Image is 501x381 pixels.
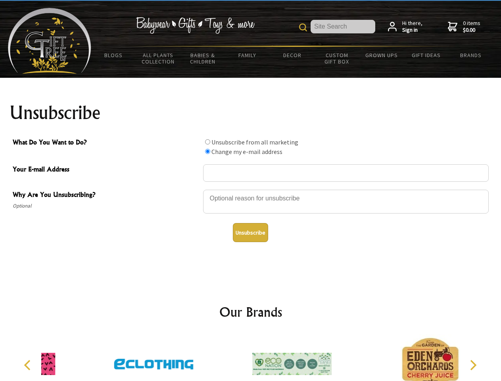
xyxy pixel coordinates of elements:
a: All Plants Collection [136,47,181,70]
img: Babywear - Gifts - Toys & more [136,17,255,34]
h1: Unsubscribe [10,103,492,122]
a: Family [225,47,270,63]
a: 0 items$0.00 [448,20,480,34]
a: Gift Ideas [404,47,449,63]
input: What Do You Want to Do? [205,139,210,144]
button: Previous [20,356,37,374]
input: Your E-mail Address [203,164,489,182]
button: Next [464,356,482,374]
span: Optional [13,201,199,211]
span: Your E-mail Address [13,164,199,176]
button: Unsubscribe [233,223,268,242]
span: Why Are You Unsubscribing? [13,190,199,201]
label: Unsubscribe from all marketing [211,138,298,146]
span: What Do You Want to Do? [13,137,199,149]
img: product search [299,23,307,31]
a: Babies & Children [180,47,225,70]
a: Decor [270,47,315,63]
h2: Our Brands [16,302,486,321]
a: Custom Gift Box [315,47,359,70]
a: Brands [449,47,493,63]
span: Hi there, [402,20,422,34]
a: Grown Ups [359,47,404,63]
a: Hi there,Sign in [388,20,422,34]
strong: $0.00 [463,27,480,34]
label: Change my e-mail address [211,148,282,156]
a: BLOGS [91,47,136,63]
img: Babyware - Gifts - Toys and more... [8,8,91,74]
span: 0 items [463,19,480,34]
input: What Do You Want to Do? [205,149,210,154]
strong: Sign in [402,27,422,34]
input: Site Search [311,20,375,33]
textarea: Why Are You Unsubscribing? [203,190,489,214]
